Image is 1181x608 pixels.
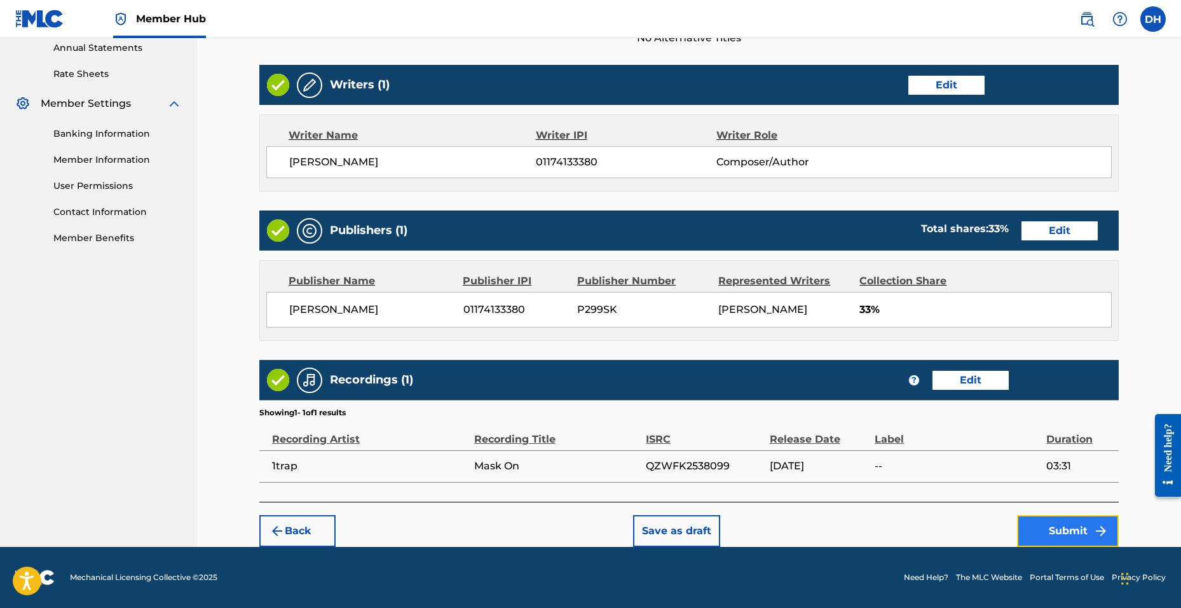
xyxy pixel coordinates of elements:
div: Duration [1046,418,1112,447]
a: Banking Information [53,127,182,141]
button: Back [259,515,336,547]
span: Composer/Author [716,155,881,170]
a: Need Help? [904,572,948,583]
iframe: Chat Widget [1117,547,1181,608]
a: Rate Sheets [53,67,182,81]
a: The MLC Website [956,572,1022,583]
iframe: Resource Center [1145,404,1181,506]
img: 7ee5dd4eb1f8a8e3ef2f.svg [270,523,285,539]
span: [PERSON_NAME] [289,155,536,170]
div: Collection Share [859,273,983,289]
div: Drag [1121,560,1129,598]
span: Member Settings [41,96,131,111]
div: Help [1107,6,1133,32]
img: expand [167,96,182,111]
img: f7272a7cc735f4ea7f67.svg [1093,523,1109,539]
img: Top Rightsholder [113,11,128,27]
span: QZWFK2538099 [646,459,763,474]
button: Save as draft [633,515,720,547]
a: Member Information [53,153,182,167]
span: 01174133380 [463,302,568,317]
a: Contact Information [53,205,182,219]
button: Edit [1021,221,1098,240]
div: Represented Writers [718,273,850,289]
div: Release Date [770,418,868,447]
h5: Recordings (1) [330,373,413,387]
a: Portal Terms of Use [1030,572,1104,583]
a: User Permissions [53,179,182,193]
div: Writer Role [716,128,881,143]
div: Publisher Name [289,273,453,289]
span: Mask On [474,459,639,474]
span: ? [909,375,919,385]
a: Annual Statements [53,41,182,55]
span: [PERSON_NAME] [289,302,454,317]
div: Publisher IPI [463,273,568,289]
div: Writer IPI [536,128,717,143]
h5: Publishers (1) [330,223,407,238]
span: No Alternative Titles [259,31,1119,46]
div: Publisher Number [577,273,709,289]
span: Member Hub [136,11,206,26]
span: 1trap [272,459,468,474]
span: [PERSON_NAME] [718,303,807,315]
img: search [1079,11,1095,27]
p: Showing 1 - 1 of 1 results [259,407,346,418]
img: logo [15,570,55,585]
span: 03:31 [1046,459,1112,474]
span: P299SK [577,302,709,317]
a: Privacy Policy [1112,572,1166,583]
h5: Writers (1) [330,78,390,92]
img: Valid [267,74,289,96]
img: Valid [267,369,289,391]
div: Recording Title [474,418,639,447]
button: Submit [1017,515,1119,547]
span: 33% [859,302,1111,317]
button: Edit [908,76,985,95]
div: Recording Artist [272,418,468,447]
span: [DATE] [770,459,868,474]
img: Member Settings [15,96,31,111]
span: -- [875,459,1040,474]
span: Mechanical Licensing Collective © 2025 [70,572,217,583]
img: Valid [267,219,289,242]
img: Publishers [302,223,317,238]
a: Member Benefits [53,231,182,245]
span: 01174133380 [536,155,716,170]
img: Writers [302,78,317,93]
div: User Menu [1140,6,1166,32]
button: Edit [932,371,1009,390]
div: ISRC [646,418,763,447]
div: Total shares: [921,221,1009,237]
a: Public Search [1074,6,1100,32]
img: MLC Logo [15,10,64,28]
div: Label [875,418,1040,447]
img: help [1112,11,1128,27]
img: Recordings [302,373,317,388]
span: 33 % [988,223,1009,235]
div: Writer Name [289,128,536,143]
